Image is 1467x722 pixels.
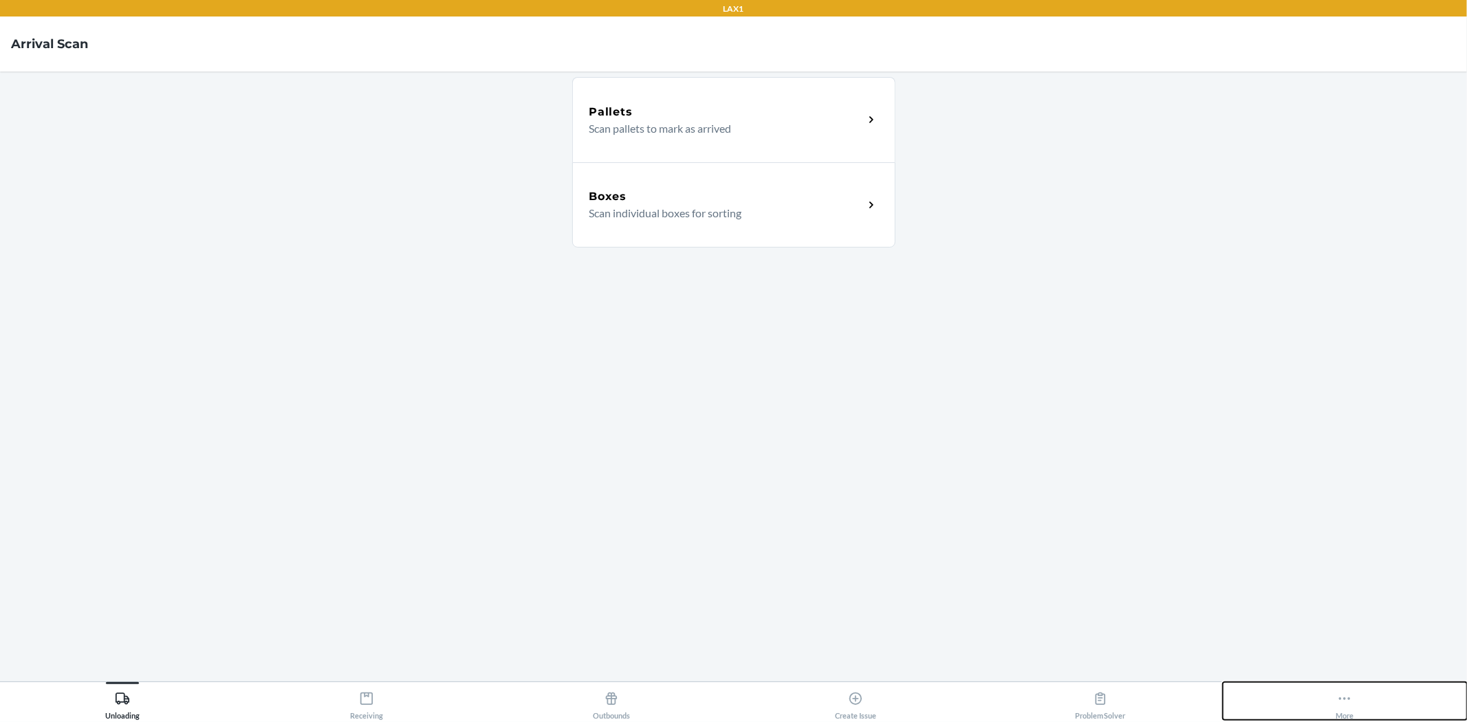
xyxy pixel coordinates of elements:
button: Receiving [245,682,490,720]
div: More [1336,686,1354,720]
div: Outbounds [593,686,630,720]
h4: Arrival Scan [11,35,88,53]
div: Problem Solver [1075,686,1126,720]
h5: Pallets [589,104,633,120]
p: Scan individual boxes for sorting [589,205,853,221]
button: Problem Solver [978,682,1223,720]
a: BoxesScan individual boxes for sorting [572,162,895,248]
div: Receiving [350,686,383,720]
button: Create Issue [734,682,979,720]
button: Outbounds [489,682,734,720]
div: Unloading [105,686,140,720]
h5: Boxes [589,188,627,205]
p: LAX1 [724,3,744,15]
a: PalletsScan pallets to mark as arrived [572,77,895,162]
div: Create Issue [835,686,876,720]
p: Scan pallets to mark as arrived [589,120,853,137]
